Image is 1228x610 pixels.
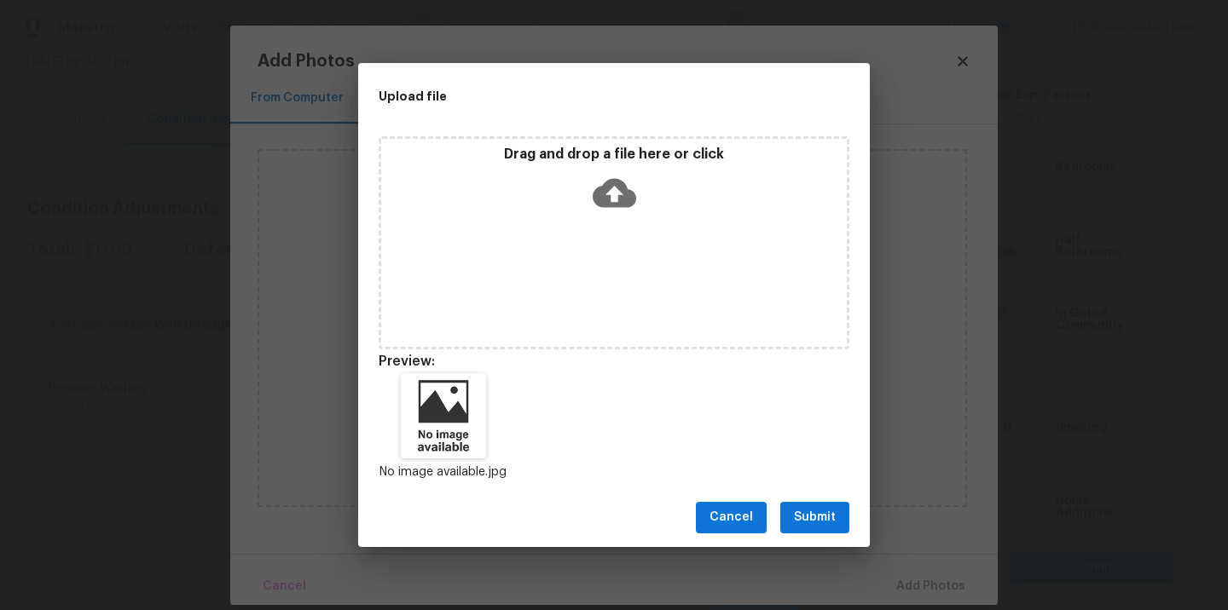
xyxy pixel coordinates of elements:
h2: Upload file [379,87,773,106]
p: Drag and drop a file here or click [381,146,847,164]
span: Cancel [710,507,753,528]
img: Z [401,373,486,458]
button: Submit [780,502,849,533]
p: No image available.jpg [379,463,508,481]
span: Submit [794,507,836,528]
button: Cancel [696,502,767,533]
